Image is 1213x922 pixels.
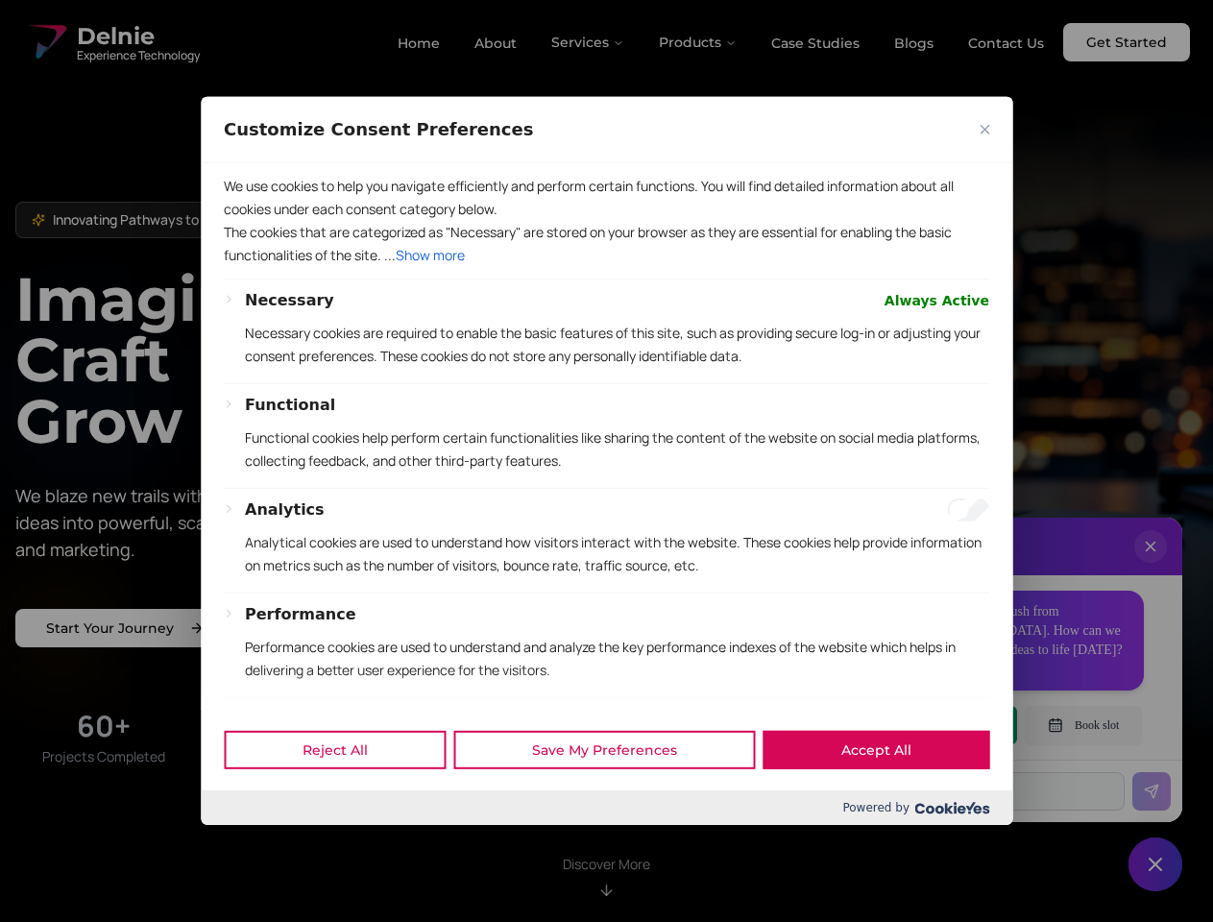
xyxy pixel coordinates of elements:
[453,731,755,769] button: Save My Preferences
[396,244,465,267] button: Show more
[245,636,989,682] p: Performance cookies are used to understand and analyze the key performance indexes of the website...
[201,790,1012,825] div: Powered by
[224,221,989,267] p: The cookies that are categorized as "Necessary" are stored on your browser as they are essential ...
[245,603,356,626] button: Performance
[980,125,989,134] img: Close
[245,394,335,417] button: Functional
[245,426,989,473] p: Functional cookies help perform certain functionalities like sharing the content of the website o...
[245,498,325,522] button: Analytics
[224,118,533,141] span: Customize Consent Preferences
[245,289,334,312] button: Necessary
[914,802,989,814] img: Cookieyes logo
[947,498,989,522] input: Enable Analytics
[763,731,989,769] button: Accept All
[245,531,989,577] p: Analytical cookies are used to understand how visitors interact with the website. These cookies h...
[224,731,446,769] button: Reject All
[245,322,989,368] p: Necessary cookies are required to enable the basic features of this site, such as providing secur...
[224,175,989,221] p: We use cookies to help you navigate efficiently and perform certain functions. You will find deta...
[885,289,989,312] span: Always Active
